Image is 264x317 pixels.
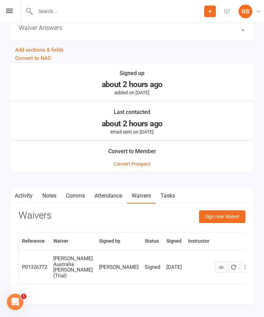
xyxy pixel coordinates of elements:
div: [DATE] [166,264,182,270]
div: Convert to Member [108,147,156,159]
div: [PERSON_NAME] Australia [PERSON_NAME] (Trial) [53,256,93,278]
a: Waivers [127,188,156,204]
p: added on [DATE] [16,90,248,95]
div: Signed [145,264,160,270]
th: Instructor [185,232,212,250]
span: 1 [21,294,26,299]
a: Add sections & fields [15,47,64,53]
div: Last contacted [114,108,150,120]
a: Convert to NAC [15,55,51,61]
div: GS [239,4,252,18]
th: Signed by [96,232,142,250]
a: Attendance [90,188,127,204]
a: Convert Prospect [113,161,151,167]
a: Activity [10,188,37,204]
a: Comms [61,188,90,204]
div: P01326772 [22,264,47,270]
div: Signed up [120,69,144,81]
th: Waiver [50,232,96,250]
div: about 2 hours ago [16,81,248,88]
div: [PERSON_NAME] [99,264,139,270]
a: Notes [37,188,61,204]
th: Signed [163,232,185,250]
input: Search... [33,7,204,16]
p: email sent on [DATE] [16,129,248,135]
button: Sign new Waiver [199,210,245,223]
h3: Waivers [19,210,52,221]
iframe: Intercom live chat [7,294,23,310]
a: Tasks [156,188,180,204]
th: Reference [19,232,50,250]
th: Status [142,232,163,250]
h3: Waiver Answers [19,24,245,31]
div: about 2 hours ago [16,120,248,127]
